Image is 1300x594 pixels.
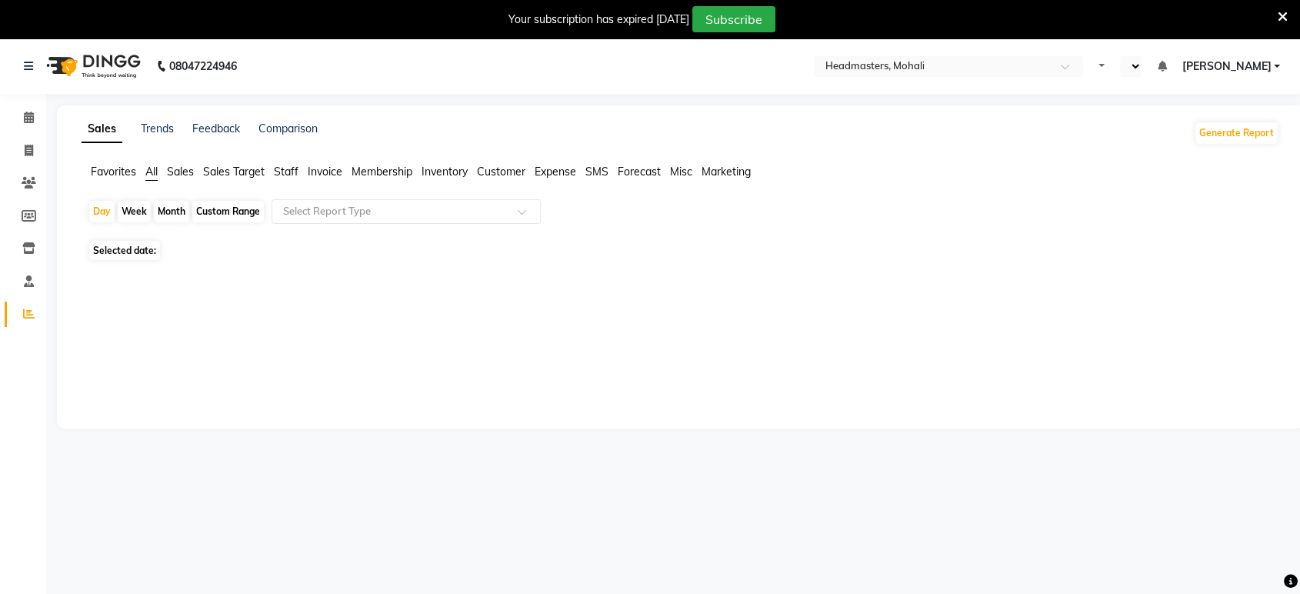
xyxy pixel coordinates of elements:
[692,6,775,32] button: Subscribe
[535,165,576,179] span: Expense
[141,122,174,135] a: Trends
[192,122,240,135] a: Feedback
[1195,122,1278,144] button: Generate Report
[91,165,136,179] span: Favorites
[39,45,145,88] img: logo
[89,201,115,222] div: Day
[154,201,189,222] div: Month
[618,165,661,179] span: Forecast
[352,165,412,179] span: Membership
[1182,58,1271,75] span: [PERSON_NAME]
[670,165,692,179] span: Misc
[274,165,298,179] span: Staff
[145,165,158,179] span: All
[477,165,525,179] span: Customer
[422,165,468,179] span: Inventory
[258,122,318,135] a: Comparison
[508,12,689,28] div: Your subscription has expired [DATE]
[702,165,751,179] span: Marketing
[82,115,122,143] a: Sales
[192,201,264,222] div: Custom Range
[89,241,160,260] span: Selected date:
[203,165,265,179] span: Sales Target
[118,201,151,222] div: Week
[585,165,608,179] span: SMS
[308,165,342,179] span: Invoice
[169,45,237,88] b: 08047224946
[167,165,194,179] span: Sales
